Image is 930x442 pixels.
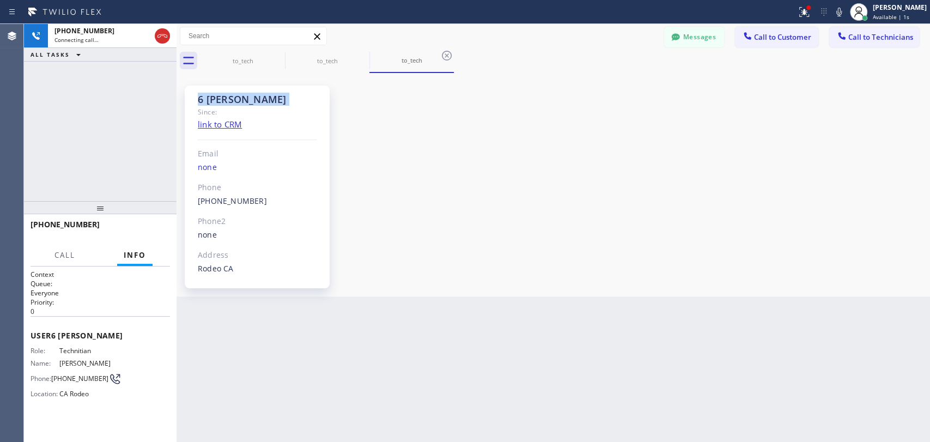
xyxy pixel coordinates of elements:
span: Location: [31,390,59,398]
h2: Priority: [31,298,170,307]
button: ALL TASKS [24,48,92,61]
a: [PHONE_NUMBER] [198,196,267,206]
span: Connecting call… [54,36,99,44]
button: Info [117,245,153,266]
button: Hang up [155,28,170,44]
div: to_tech [202,57,284,65]
span: Call to Technicians [848,32,913,42]
span: Info [124,250,146,260]
button: Call to Customer [735,27,818,47]
span: [PHONE_NUMBER] [31,219,100,229]
input: Search [180,27,326,45]
h2: Queue: [31,279,170,288]
div: Email [198,148,317,160]
span: Name: [31,359,59,367]
p: 0 [31,307,170,316]
span: Phone: [31,374,51,383]
div: Since: [198,106,317,118]
span: User 6 [PERSON_NAME] [31,330,170,341]
span: Available | 1s [873,13,909,21]
div: Rodeo CA [198,263,317,275]
div: 6 [PERSON_NAME] [198,93,317,106]
span: [PHONE_NUMBER] [54,26,114,35]
span: Technitian [59,347,114,355]
div: Address [198,249,317,262]
span: [PHONE_NUMBER] [51,374,108,383]
span: [PERSON_NAME] [59,359,114,367]
div: to_tech [370,56,453,64]
p: Everyone [31,288,170,298]
button: Messages [664,27,724,47]
span: ALL TASKS [31,51,70,58]
span: Call [54,250,75,260]
div: Phone [198,181,317,194]
div: Phone2 [198,215,317,228]
button: Call to Technicians [829,27,919,47]
div: to_tech [286,57,368,65]
button: Call [48,245,82,266]
a: link to CRM [198,119,242,130]
span: Call to Customer [754,32,811,42]
h1: Context [31,270,170,279]
div: none [198,229,317,241]
div: none [198,161,317,174]
span: CA Rodeo [59,390,114,398]
button: Mute [831,4,847,20]
div: [PERSON_NAME] [873,3,927,12]
span: Role: [31,347,59,355]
